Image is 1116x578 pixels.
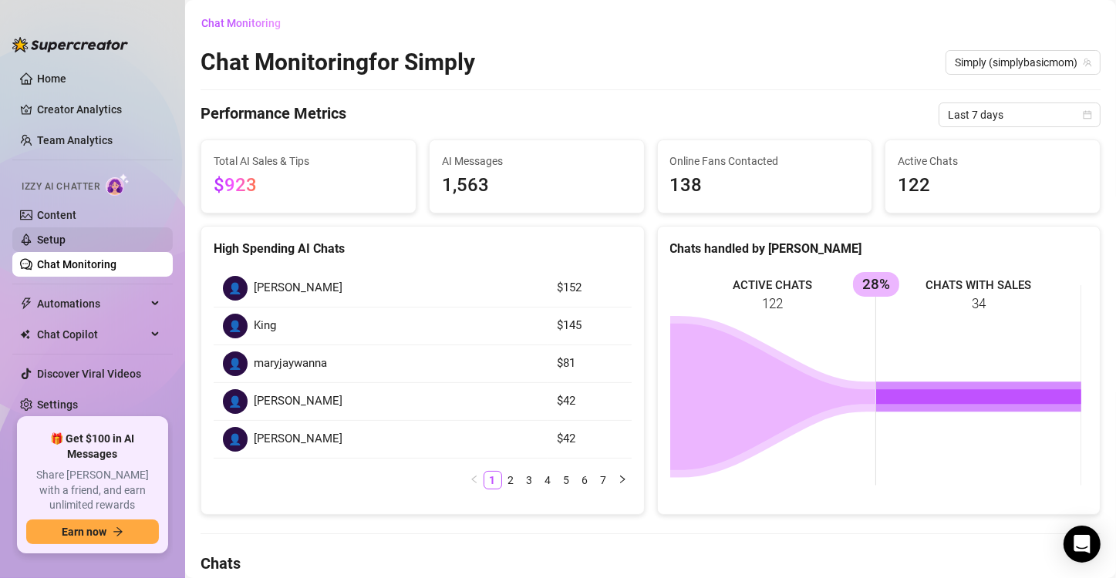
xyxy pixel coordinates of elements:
article: $42 [557,430,622,449]
span: Earn now [62,526,106,538]
span: arrow-right [113,526,123,537]
button: left [465,471,484,489]
span: Chat Monitoring [201,17,281,29]
span: right [618,475,627,484]
div: 👤 [223,314,248,338]
a: 1 [484,472,501,489]
img: logo-BBDzfeDw.svg [12,37,128,52]
a: Creator Analytics [37,97,160,122]
div: Open Intercom Messenger [1064,526,1101,563]
h2: Chat Monitoring for Simply [201,48,475,77]
span: thunderbolt [20,297,32,310]
article: $152 [557,279,622,297]
span: [PERSON_NAME] [254,392,342,411]
a: Settings [37,398,78,411]
span: Automations [37,291,147,316]
li: 5 [558,471,576,489]
span: King [254,317,276,335]
button: Chat Monitoring [201,11,293,35]
button: right [613,471,632,489]
a: 3 [521,472,538,489]
li: 2 [502,471,521,489]
div: Chats handled by [PERSON_NAME] [670,239,1088,258]
span: 122 [898,171,1087,200]
span: Simply (simplybasicmom) [955,51,1091,74]
span: 1,563 [442,171,632,200]
span: 138 [670,171,860,200]
li: 6 [576,471,595,489]
article: $145 [557,317,622,335]
span: $923 [214,174,257,196]
a: Home [37,72,66,85]
span: Active Chats [898,153,1087,170]
li: 1 [484,471,502,489]
span: left [470,475,479,484]
span: AI Messages [442,153,632,170]
a: Discover Viral Videos [37,368,141,380]
span: Total AI Sales & Tips [214,153,403,170]
a: 7 [595,472,612,489]
a: 4 [540,472,557,489]
div: High Spending AI Chats [214,239,632,258]
a: Content [37,209,76,221]
span: Izzy AI Chatter [22,180,99,194]
span: calendar [1083,110,1092,119]
span: Online Fans Contacted [670,153,860,170]
li: 7 [595,471,613,489]
span: [PERSON_NAME] [254,279,342,297]
a: Chat Monitoring [37,258,116,271]
a: 5 [558,472,575,489]
span: Last 7 days [948,103,1091,126]
div: 👤 [223,427,248,452]
span: [PERSON_NAME] [254,430,342,449]
h4: Chats [201,553,1101,574]
span: maryjaywanna [254,355,327,373]
span: Chat Copilot [37,322,147,347]
span: 🎁 Get $100 in AI Messages [26,432,159,462]
button: Earn nowarrow-right [26,519,159,544]
span: Share [PERSON_NAME] with a friend, and earn unlimited rewards [26,468,159,513]
img: AI Chatter [106,173,130,196]
article: $42 [557,392,622,411]
img: Chat Copilot [20,329,30,340]
a: 2 [503,472,520,489]
a: 6 [577,472,594,489]
li: Previous Page [465,471,484,489]
div: 👤 [223,276,248,301]
li: 4 [539,471,558,489]
a: Setup [37,234,66,246]
div: 👤 [223,351,248,376]
li: Next Page [613,471,632,489]
span: team [1083,58,1092,67]
li: 3 [521,471,539,489]
div: 👤 [223,389,248,414]
article: $81 [557,355,622,373]
h4: Performance Metrics [201,102,346,127]
a: Team Analytics [37,134,113,146]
